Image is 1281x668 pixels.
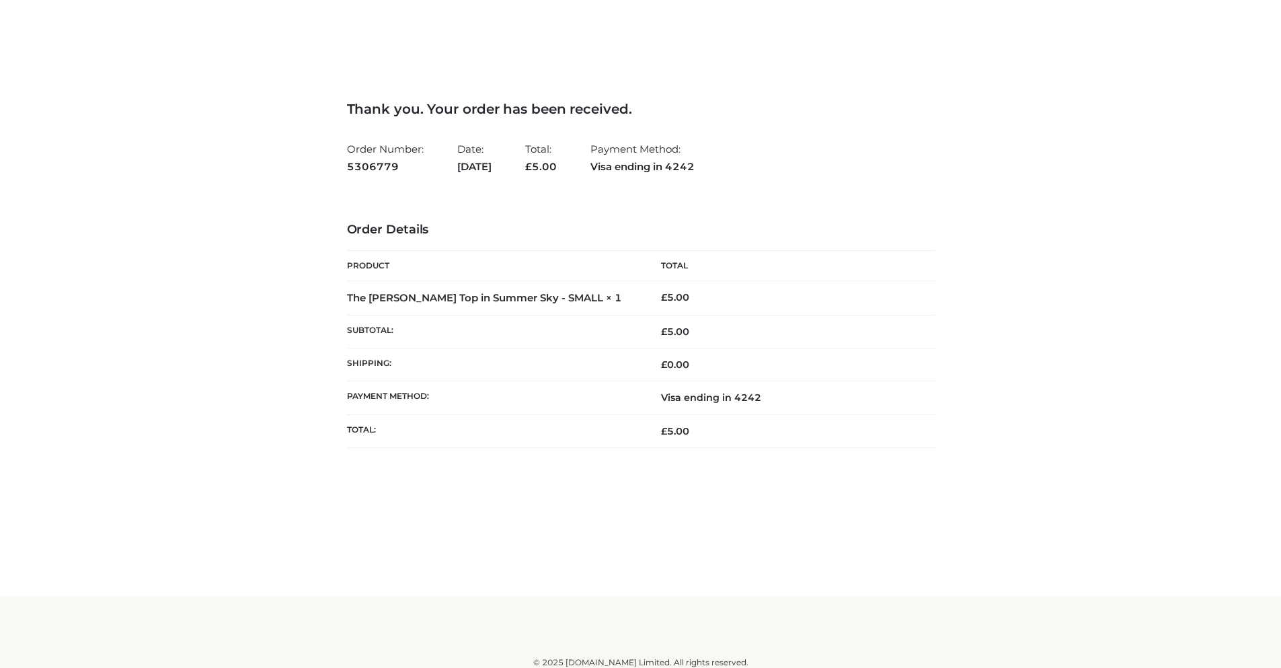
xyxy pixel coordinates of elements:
[525,160,532,173] span: £
[347,101,935,117] h3: Thank you. Your order has been received.
[661,359,667,371] span: £
[661,326,689,338] span: 5.00
[347,381,641,414] th: Payment method:
[590,137,695,178] li: Payment Method:
[347,348,641,381] th: Shipping:
[606,291,622,304] strong: × 1
[661,291,689,303] bdi: 5.00
[457,158,492,176] strong: [DATE]
[347,315,641,348] th: Subtotal:
[347,291,603,304] a: The [PERSON_NAME] Top in Summer Sky - SMALL
[457,137,492,178] li: Date:
[525,137,557,178] li: Total:
[661,425,689,437] span: 5.00
[347,414,641,447] th: Total:
[641,251,935,281] th: Total
[590,158,695,176] strong: Visa ending in 4242
[661,326,667,338] span: £
[525,160,557,173] span: 5.00
[347,223,935,237] h3: Order Details
[661,359,689,371] bdi: 0.00
[347,251,641,281] th: Product
[661,291,667,303] span: £
[347,158,424,176] strong: 5306779
[641,381,935,414] td: Visa ending in 4242
[661,425,667,437] span: £
[347,137,424,178] li: Order Number:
